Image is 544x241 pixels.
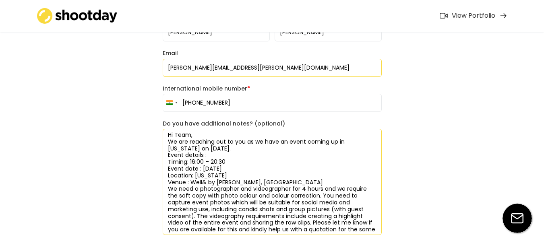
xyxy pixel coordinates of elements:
input: 081234 56789 [163,94,382,112]
div: View Portfolio [452,12,495,20]
img: Icon%20feather-video%402x.png [440,13,448,19]
input: Email [163,59,382,77]
input: Last name [275,23,382,41]
button: Selected country [163,94,180,111]
img: shootday_logo.png [37,8,118,24]
div: International mobile number [163,85,382,92]
div: Email [163,49,382,57]
input: First name [163,23,270,41]
div: Do you have additional notes? (optional) [163,120,382,127]
img: email-icon%20%281%29.svg [503,204,532,233]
